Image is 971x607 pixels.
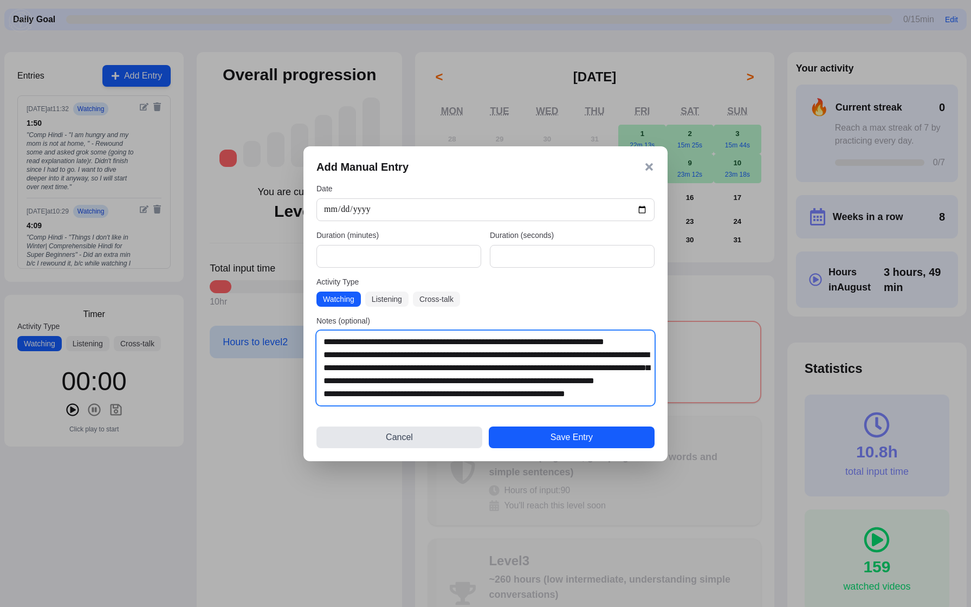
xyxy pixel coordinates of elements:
button: Listening [365,292,409,307]
h3: Add Manual Entry [316,159,409,175]
label: Notes (optional) [316,315,655,326]
button: Cancel [316,427,482,448]
button: Cross-talk [413,292,460,307]
label: Duration (minutes) [316,230,481,241]
label: Activity Type [316,276,655,287]
button: Save Entry [489,427,655,448]
label: Date [316,183,655,194]
label: Duration (seconds) [490,230,655,241]
button: Watching [316,292,361,307]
